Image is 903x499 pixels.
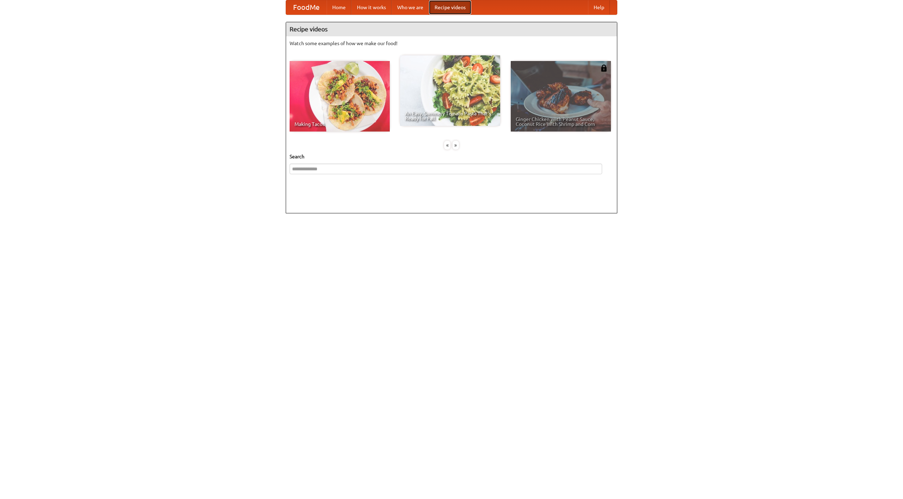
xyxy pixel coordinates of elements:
a: Who we are [392,0,429,14]
a: An Easy, Summery Tomato Pasta That's Ready for Fall [400,55,500,126]
a: FoodMe [286,0,327,14]
a: Making Tacos [290,61,390,132]
a: Help [588,0,610,14]
a: Home [327,0,351,14]
a: How it works [351,0,392,14]
h4: Recipe videos [286,22,617,36]
img: 483408.png [600,65,607,72]
h5: Search [290,153,613,160]
span: An Easy, Summery Tomato Pasta That's Ready for Fall [405,111,495,121]
a: Recipe videos [429,0,471,14]
span: Making Tacos [295,122,385,127]
div: » [453,141,459,150]
p: Watch some examples of how we make our food! [290,40,613,47]
div: « [444,141,450,150]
